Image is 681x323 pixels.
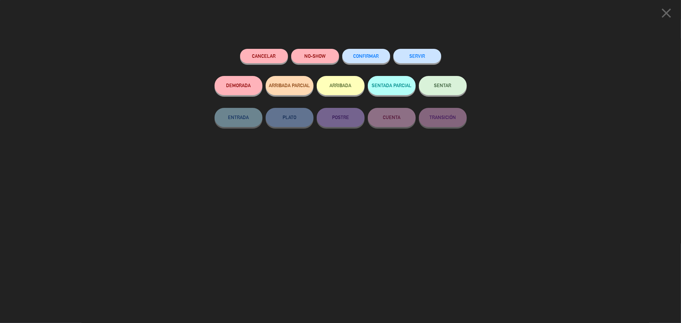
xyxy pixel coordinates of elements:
[656,5,676,24] button: close
[215,108,262,127] button: ENTRADA
[269,83,310,88] span: ARRIBADA PARCIAL
[266,76,314,95] button: ARRIBADA PARCIAL
[317,76,365,95] button: ARRIBADA
[342,49,390,63] button: CONFIRMAR
[368,108,416,127] button: CUENTA
[240,49,288,63] button: Cancelar
[419,108,467,127] button: TRANSICIÓN
[215,76,262,95] button: DEMORADA
[317,108,365,127] button: POSTRE
[353,53,379,59] span: CONFIRMAR
[291,49,339,63] button: NO-SHOW
[658,5,674,21] i: close
[368,76,416,95] button: SENTADA PARCIAL
[393,49,441,63] button: SERVIR
[434,83,451,88] span: SENTAR
[266,108,314,127] button: PLATO
[419,76,467,95] button: SENTAR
